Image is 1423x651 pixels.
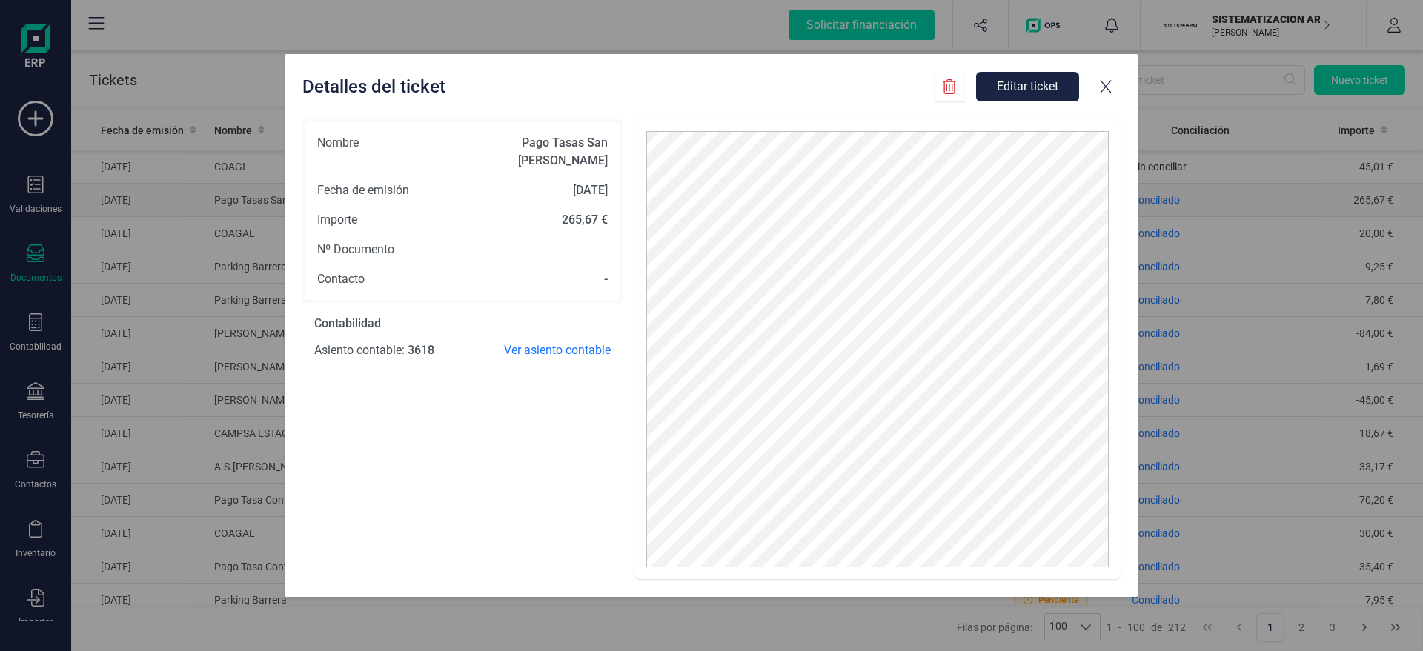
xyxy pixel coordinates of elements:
span: Fecha de emisión [317,181,409,199]
span: Asiento contable : [314,341,405,359]
span: Ver asiento contable [504,341,611,359]
span: [DATE] [573,181,608,199]
span: Nº Documento [317,241,394,258]
span: 3618 [408,341,434,359]
span: - [604,270,608,288]
span: Nombre [317,134,359,170]
span: Detalles del ticket [302,75,445,99]
button: Editar ticket [976,72,1079,101]
span: Importe [317,211,357,229]
span: Contabilidad [314,315,611,333]
span: 265,67 € [562,211,608,229]
span: Contacto [317,270,365,288]
span: Pago Tasas San [PERSON_NAME] [442,134,608,170]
